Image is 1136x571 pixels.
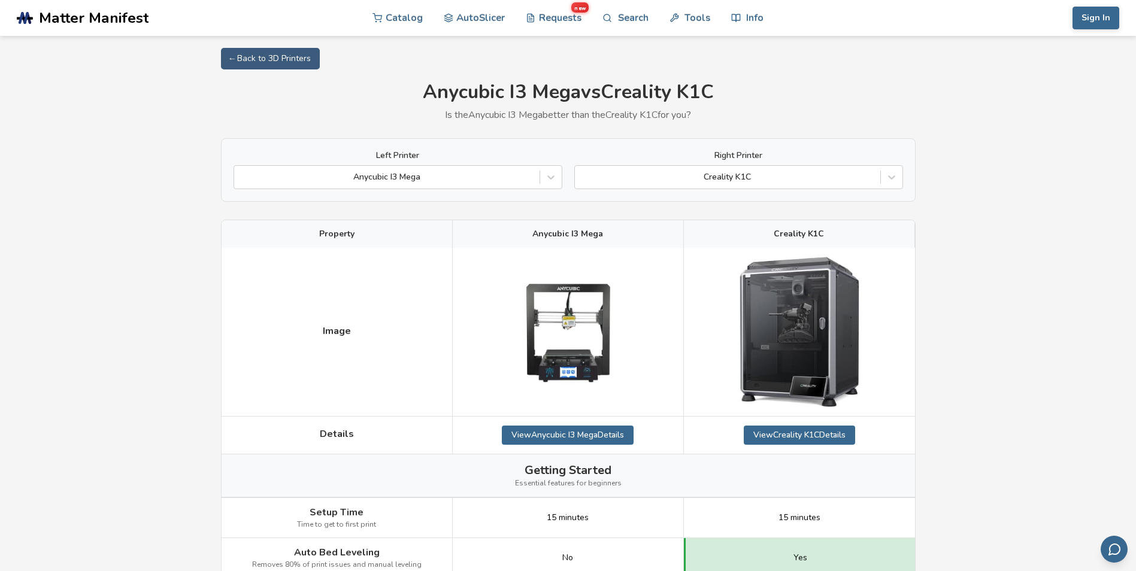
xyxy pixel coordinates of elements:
[532,229,603,239] span: Anycubic I3 Mega
[740,257,859,407] img: Creality K1C
[502,426,634,445] a: ViewAnycubic I3 MegaDetails
[240,172,243,182] input: Anycubic I3 Mega
[294,547,380,558] span: Auto Bed Leveling
[323,326,351,336] span: Image
[310,507,363,518] span: Setup Time
[221,110,916,120] p: Is the Anycubic I3 Mega better than the Creality K1C for you?
[778,513,820,523] span: 15 minutes
[1073,7,1119,29] button: Sign In
[744,426,855,445] a: ViewCreality K1CDetails
[320,429,354,439] span: Details
[1101,536,1128,563] button: Send feedback via email
[508,272,628,392] img: Anycubic I3 Mega
[39,10,149,26] span: Matter Manifest
[252,561,422,569] span: Removes 80% of print issues and manual leveling
[221,81,916,104] h1: Anycubic I3 Mega vs Creality K1C
[297,521,376,529] span: Time to get to first print
[574,151,903,160] label: Right Printer
[319,229,355,239] span: Property
[571,2,589,13] span: new
[221,48,320,69] a: ← Back to 3D Printers
[547,513,589,523] span: 15 minutes
[562,553,573,563] span: No
[515,479,622,488] span: Essential features for beginners
[774,229,824,239] span: Creality K1C
[581,172,583,182] input: Creality K1C
[525,463,611,477] span: Getting Started
[793,553,807,563] span: Yes
[234,151,562,160] label: Left Printer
